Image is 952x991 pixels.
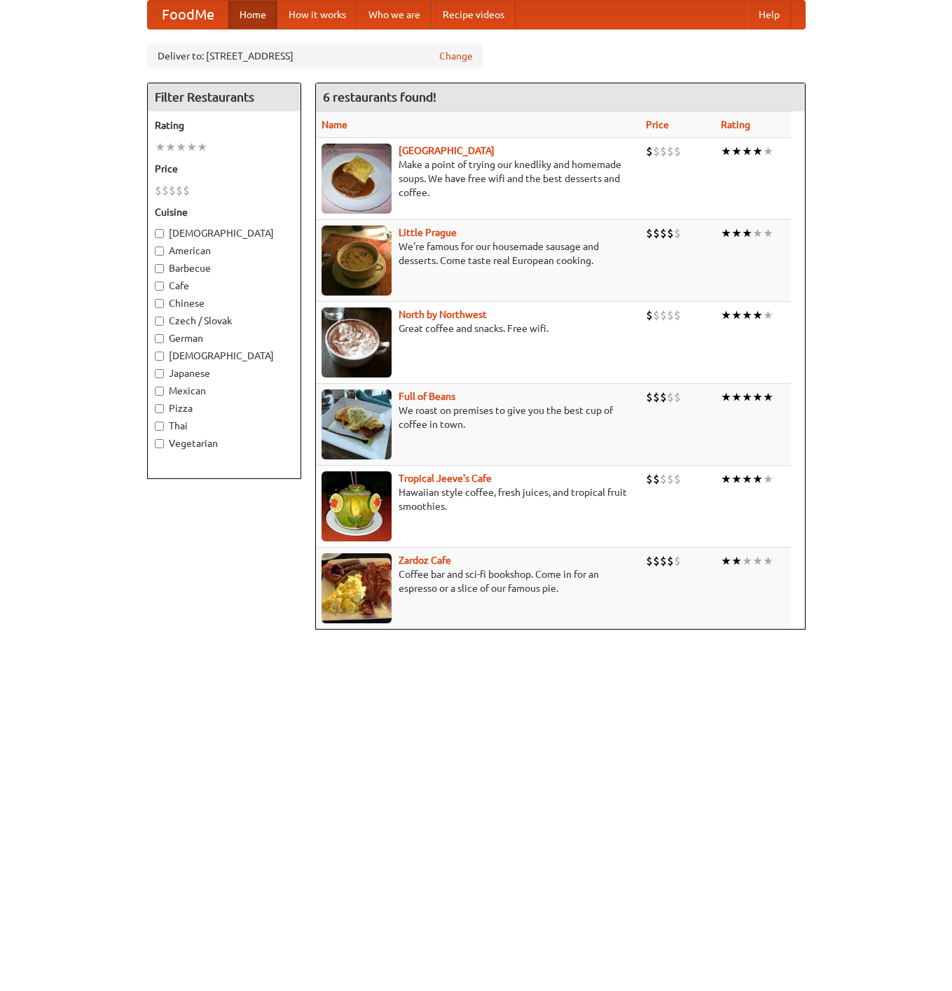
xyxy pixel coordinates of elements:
a: Help [747,1,791,29]
li: ★ [176,139,186,155]
input: Pizza [155,404,164,413]
li: ★ [752,389,763,405]
li: ★ [721,144,731,159]
li: ★ [731,226,742,241]
li: $ [667,553,674,569]
img: north.jpg [322,307,392,377]
li: ★ [752,226,763,241]
li: $ [660,226,667,241]
h5: Cuisine [155,205,294,219]
input: Vegetarian [155,439,164,448]
li: $ [183,183,190,198]
li: $ [660,389,667,405]
a: Who we are [357,1,432,29]
li: ★ [752,144,763,159]
li: $ [653,553,660,569]
label: Pizza [155,401,294,415]
h5: Rating [155,118,294,132]
label: Cafe [155,279,294,293]
li: ★ [763,471,773,487]
li: $ [646,553,653,569]
li: ★ [721,226,731,241]
a: Home [228,1,277,29]
li: $ [646,226,653,241]
p: Make a point of trying our knedlíky and homemade soups. We have free wifi and the best desserts a... [322,158,635,200]
input: Japanese [155,369,164,378]
a: [GEOGRAPHIC_DATA] [399,145,495,156]
a: Zardoz Cafe [399,555,451,566]
label: Barbecue [155,261,294,275]
li: ★ [165,139,176,155]
li: ★ [721,307,731,323]
input: [DEMOGRAPHIC_DATA] [155,229,164,238]
li: $ [176,183,183,198]
li: ★ [721,471,731,487]
label: Japanese [155,366,294,380]
li: $ [653,307,660,323]
a: North by Northwest [399,309,487,320]
li: ★ [763,144,773,159]
li: ★ [742,389,752,405]
li: ★ [155,139,165,155]
li: $ [674,553,681,569]
li: $ [674,144,681,159]
li: ★ [742,226,752,241]
b: Tropical Jeeve's Cafe [399,473,492,484]
a: Name [322,119,347,130]
h4: Filter Restaurants [148,83,301,111]
li: $ [667,389,674,405]
li: $ [674,471,681,487]
li: ★ [731,389,742,405]
li: ★ [763,226,773,241]
li: $ [674,307,681,323]
p: Great coffee and snacks. Free wifi. [322,321,635,335]
li: ★ [731,553,742,569]
li: ★ [752,471,763,487]
img: zardoz.jpg [322,553,392,623]
label: Mexican [155,384,294,398]
li: $ [169,183,176,198]
li: ★ [742,144,752,159]
li: $ [667,471,674,487]
label: Thai [155,419,294,433]
label: Vegetarian [155,436,294,450]
li: $ [674,226,681,241]
li: ★ [763,553,773,569]
li: $ [646,471,653,487]
li: ★ [186,139,197,155]
li: $ [646,307,653,323]
p: Hawaiian style coffee, fresh juices, and tropical fruit smoothies. [322,485,635,513]
li: $ [653,226,660,241]
li: ★ [742,471,752,487]
li: $ [667,226,674,241]
li: $ [653,471,660,487]
a: Little Prague [399,227,457,238]
input: Thai [155,422,164,431]
label: Chinese [155,296,294,310]
li: $ [667,144,674,159]
img: beans.jpg [322,389,392,459]
img: czechpoint.jpg [322,144,392,214]
input: Mexican [155,387,164,396]
li: $ [667,307,674,323]
li: $ [660,553,667,569]
li: ★ [752,307,763,323]
p: We roast on premises to give you the best cup of coffee in town. [322,403,635,431]
h5: Price [155,162,294,176]
li: $ [155,183,162,198]
b: Full of Beans [399,391,455,402]
input: German [155,334,164,343]
label: German [155,331,294,345]
input: American [155,247,164,256]
li: ★ [721,389,731,405]
li: $ [660,307,667,323]
a: Price [646,119,669,130]
label: Czech / Slovak [155,314,294,328]
img: jeeves.jpg [322,471,392,541]
li: $ [653,144,660,159]
p: Coffee bar and sci-fi bookshop. Come in for an espresso or a slice of our famous pie. [322,567,635,595]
